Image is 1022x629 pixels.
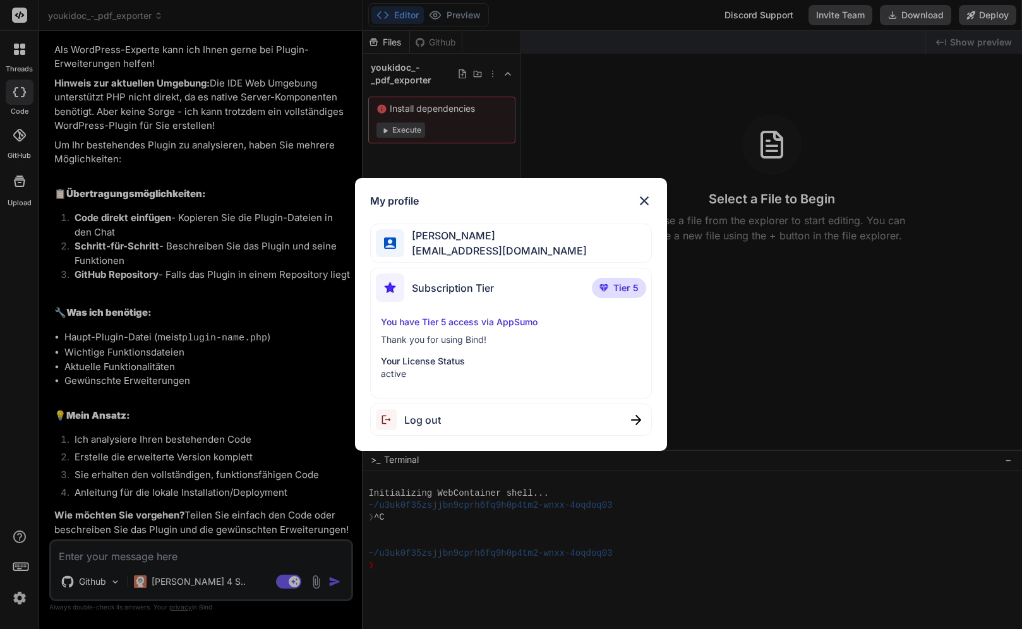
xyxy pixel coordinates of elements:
[613,282,639,294] span: Tier 5
[376,273,404,302] img: subscription
[631,415,641,425] img: close
[404,228,587,243] span: [PERSON_NAME]
[384,237,396,249] img: profile
[637,193,652,208] img: close
[381,333,641,346] p: Thank you for using Bind!
[381,368,641,380] p: active
[370,193,419,208] h1: My profile
[381,355,641,368] p: Your License Status
[376,409,404,430] img: logout
[404,243,587,258] span: [EMAIL_ADDRESS][DOMAIN_NAME]
[404,412,441,428] span: Log out
[381,316,641,328] p: You have Tier 5 access via AppSumo
[599,284,608,292] img: premium
[412,280,494,296] span: Subscription Tier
